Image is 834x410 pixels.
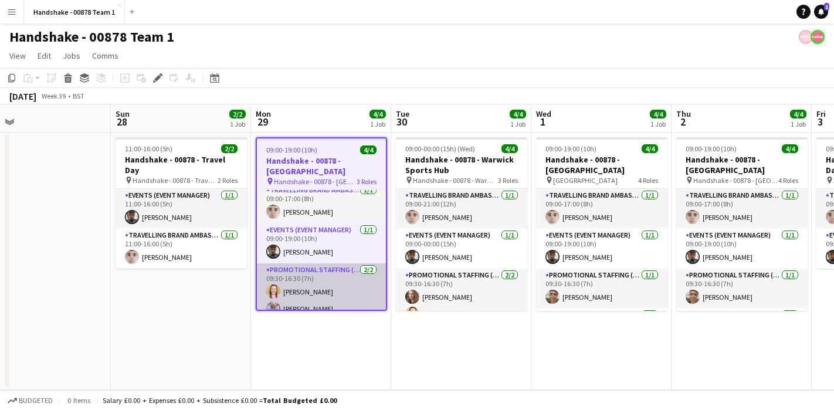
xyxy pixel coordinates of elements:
span: Handshake - 00878 - [GEOGRAPHIC_DATA] [693,176,778,185]
app-job-card: 09:00-19:00 (10h)4/4Handshake - 00878 - [GEOGRAPHIC_DATA] Handshake - 00878 - [GEOGRAPHIC_DATA]4 ... [676,137,808,311]
app-card-role: Promotional Staffing (Brand Ambassadors)1/1 [536,309,667,348]
div: Salary £0.00 + Expenses £0.00 + Subsistence £0.00 = [103,396,337,405]
span: Tue [396,109,409,119]
h3: Handshake - 00878 - [GEOGRAPHIC_DATA] [257,155,386,177]
span: 30 [394,115,409,128]
span: 3 Roles [498,176,518,185]
a: 1 [814,5,828,19]
h3: Handshake - 00878 - [GEOGRAPHIC_DATA] [676,154,808,175]
div: 1 Job [791,120,806,128]
span: 2 Roles [218,176,238,185]
span: 09:00-19:00 (10h) [686,144,737,153]
app-job-card: 09:00-19:00 (10h)4/4Handshake - 00878 - [GEOGRAPHIC_DATA] [GEOGRAPHIC_DATA]4 RolesTravelling Bran... [536,137,667,311]
span: 09:00-00:00 (15h) (Wed) [405,144,475,153]
h3: Handshake - 00878 - Warwick Sports Hub [396,154,527,175]
span: 0 items [65,396,93,405]
span: 3 [815,115,826,128]
span: Mon [256,109,271,119]
button: Budgeted [6,394,55,407]
span: 4/4 [501,144,518,153]
a: Comms [87,48,123,63]
app-job-card: 09:00-00:00 (15h) (Wed)4/4Handshake - 00878 - Warwick Sports Hub Handshake - 00878 - Warwick Spor... [396,137,527,311]
span: 4/4 [510,110,526,118]
span: Handshake - 00878 - Warwick Sports Hub [413,176,498,185]
span: 3 Roles [357,177,377,186]
app-card-role: Travelling Brand Ambassador1/109:00-21:00 (12h)[PERSON_NAME] [396,189,527,229]
span: 11:00-16:00 (5h) [125,144,172,153]
span: Thu [676,109,691,119]
span: Sun [116,109,130,119]
span: Budgeted [19,397,53,405]
span: Total Budgeted £0.00 [263,396,337,405]
app-card-role: Events (Event Manager)1/109:00-19:00 (10h)[PERSON_NAME] [676,229,808,269]
a: Edit [33,48,56,63]
app-card-role: Promotional Staffing (Brand Ambassadors)1/109:30-16:30 (7h)[PERSON_NAME] [676,269,808,309]
span: View [9,50,26,61]
h3: Handshake - 00878 - [GEOGRAPHIC_DATA] [536,154,667,175]
app-card-role: Travelling Brand Ambassador1/111:00-16:00 (5h)[PERSON_NAME] [116,229,247,269]
div: 1 Job [230,120,245,128]
span: 4 Roles [638,176,658,185]
span: 09:00-19:00 (10h) [545,144,596,153]
span: Week 39 [39,92,68,100]
app-card-role: Promotional Staffing (Brand Ambassadors)1/1 [676,309,808,348]
span: 4/4 [369,110,386,118]
span: 1 [824,3,829,11]
span: [GEOGRAPHIC_DATA] [553,176,618,185]
div: 1 Job [510,120,526,128]
div: 1 Job [650,120,666,128]
span: 4/4 [790,110,806,118]
app-card-role: Promotional Staffing (Brand Ambassadors)2/209:30-16:30 (7h)[PERSON_NAME][PERSON_NAME] [257,263,386,320]
app-card-role: Promotional Staffing (Brand Ambassadors)2/209:30-16:30 (7h)[PERSON_NAME][PERSON_NAME] [396,269,527,326]
span: 2 [674,115,691,128]
app-card-role: Promotional Staffing (Brand Ambassadors)1/109:30-16:30 (7h)[PERSON_NAME] [536,269,667,309]
app-card-role: Travelling Brand Ambassador1/109:00-17:00 (8h)[PERSON_NAME] [257,184,386,223]
span: 2/2 [229,110,246,118]
app-job-card: 09:00-19:00 (10h)4/4Handshake - 00878 - [GEOGRAPHIC_DATA] Handshake - 00878 - [GEOGRAPHIC_DATA]3 ... [256,137,387,311]
span: 29 [254,115,271,128]
span: 1 [534,115,551,128]
a: Jobs [58,48,85,63]
span: Handshake - 00878 - Travel Day [133,176,218,185]
span: 4 Roles [778,176,798,185]
a: View [5,48,30,63]
app-job-card: 11:00-16:00 (5h)2/2Handshake - 00878 - Travel Day Handshake - 00878 - Travel Day2 RolesEvents (Ev... [116,137,247,269]
div: BST [73,92,84,100]
span: Comms [92,50,118,61]
div: 1 Job [370,120,385,128]
span: 09:00-19:00 (10h) [266,145,317,154]
div: [DATE] [9,90,36,102]
app-card-role: Travelling Brand Ambassador1/109:00-17:00 (8h)[PERSON_NAME] [536,189,667,229]
span: Edit [38,50,51,61]
h3: Handshake - 00878 - Travel Day [116,154,247,175]
span: 28 [114,115,130,128]
span: 4/4 [650,110,666,118]
app-user-avatar: native Staffing [799,30,813,44]
span: Wed [536,109,551,119]
span: 4/4 [782,144,798,153]
span: 4/4 [642,144,658,153]
span: Handshake - 00878 - [GEOGRAPHIC_DATA] [274,177,357,186]
app-card-role: Travelling Brand Ambassador1/109:00-17:00 (8h)[PERSON_NAME] [676,189,808,229]
span: Jobs [63,50,80,61]
app-card-role: Events (Event Manager)1/109:00-00:00 (15h)[PERSON_NAME] [396,229,527,269]
span: 4/4 [360,145,377,154]
button: Handshake - 00878 Team 1 [24,1,125,23]
span: Fri [816,109,826,119]
app-card-role: Events (Event Manager)1/109:00-19:00 (10h)[PERSON_NAME] [536,229,667,269]
h1: Handshake - 00878 Team 1 [9,28,174,46]
app-user-avatar: native Staffing [811,30,825,44]
span: 2/2 [221,144,238,153]
app-card-role: Events (Event Manager)1/111:00-16:00 (5h)[PERSON_NAME] [116,189,247,229]
app-card-role: Events (Event Manager)1/109:00-19:00 (10h)[PERSON_NAME] [257,223,386,263]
